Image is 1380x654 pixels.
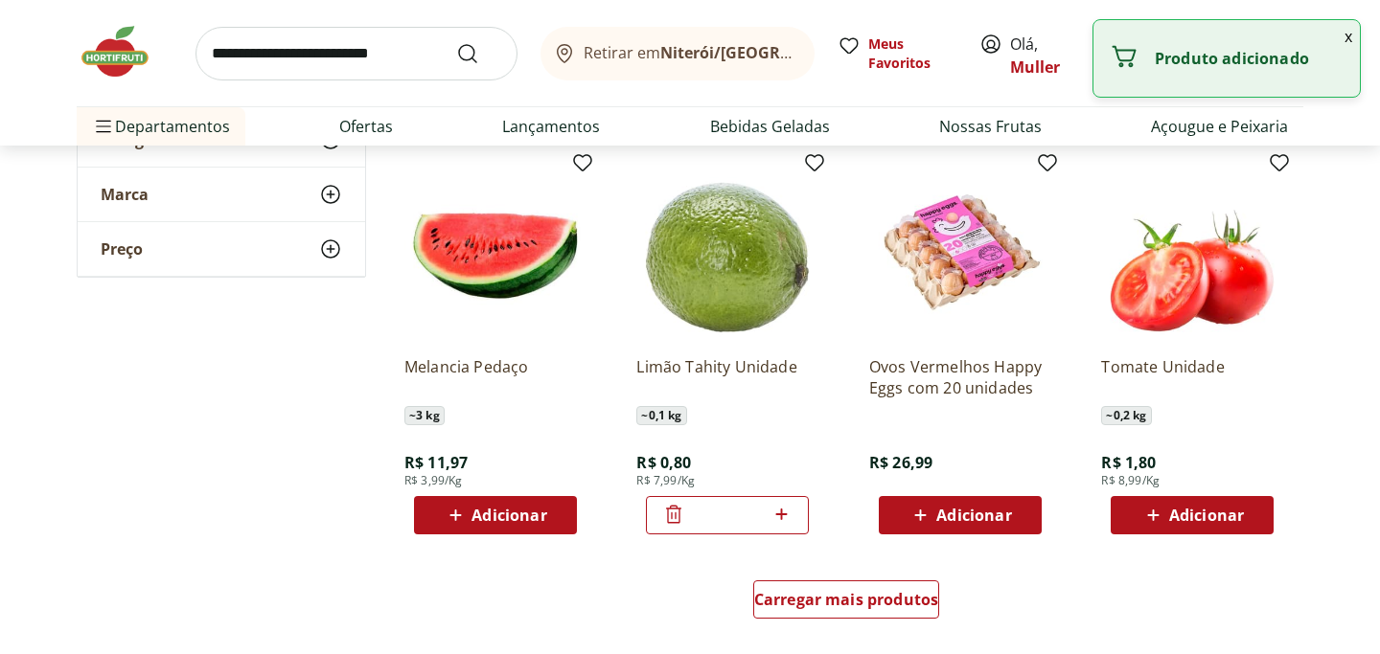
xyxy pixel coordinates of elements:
[92,103,115,149] button: Menu
[710,115,830,138] a: Bebidas Geladas
[456,42,502,65] button: Submit Search
[936,507,1011,523] span: Adicionar
[636,406,686,425] span: ~ 0,1 kg
[1101,356,1283,398] a: Tomate Unidade
[471,507,546,523] span: Adicionar
[584,44,795,61] span: Retirar em
[404,356,586,398] a: Melancia Pedaço
[869,452,932,473] span: R$ 26,99
[101,185,149,204] span: Marca
[636,356,818,398] a: Limão Tahity Unidade
[404,452,468,473] span: R$ 11,97
[404,473,463,488] span: R$ 3,99/Kg
[1151,115,1288,138] a: Açougue e Peixaria
[1337,20,1360,53] button: Fechar notificação
[339,115,393,138] a: Ofertas
[1101,406,1151,425] span: ~ 0,2 kg
[1010,56,1060,78] a: Muller
[195,27,517,80] input: search
[1101,452,1156,473] span: R$ 1,80
[404,406,445,425] span: ~ 3 kg
[502,115,600,138] a: Lançamentos
[78,222,365,276] button: Preço
[868,34,956,73] span: Meus Favoritos
[838,34,956,73] a: Meus Favoritos
[1169,507,1244,523] span: Adicionar
[414,496,577,534] button: Adicionar
[1101,159,1283,341] img: Tomate Unidade
[636,159,818,341] img: Limão Tahity Unidade
[869,159,1051,341] img: Ovos Vermelhos Happy Eggs com 20 unidades
[404,159,586,341] img: Melancia Pedaço
[92,103,230,149] span: Departamentos
[1155,49,1345,68] p: Produto adicionado
[660,42,879,63] b: Niterói/[GEOGRAPHIC_DATA]
[78,168,365,221] button: Marca
[1010,33,1095,79] span: Olá,
[1111,496,1274,534] button: Adicionar
[636,473,695,488] span: R$ 7,99/Kg
[754,592,939,607] span: Carregar mais produtos
[101,239,143,259] span: Preço
[77,23,172,80] img: Hortifruti
[636,452,691,473] span: R$ 0,80
[879,496,1042,534] button: Adicionar
[1101,473,1160,488] span: R$ 8,99/Kg
[753,580,940,626] a: Carregar mais produtos
[540,27,815,80] button: Retirar emNiterói/[GEOGRAPHIC_DATA]
[869,356,1051,398] a: Ovos Vermelhos Happy Eggs com 20 unidades
[939,115,1042,138] a: Nossas Frutas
